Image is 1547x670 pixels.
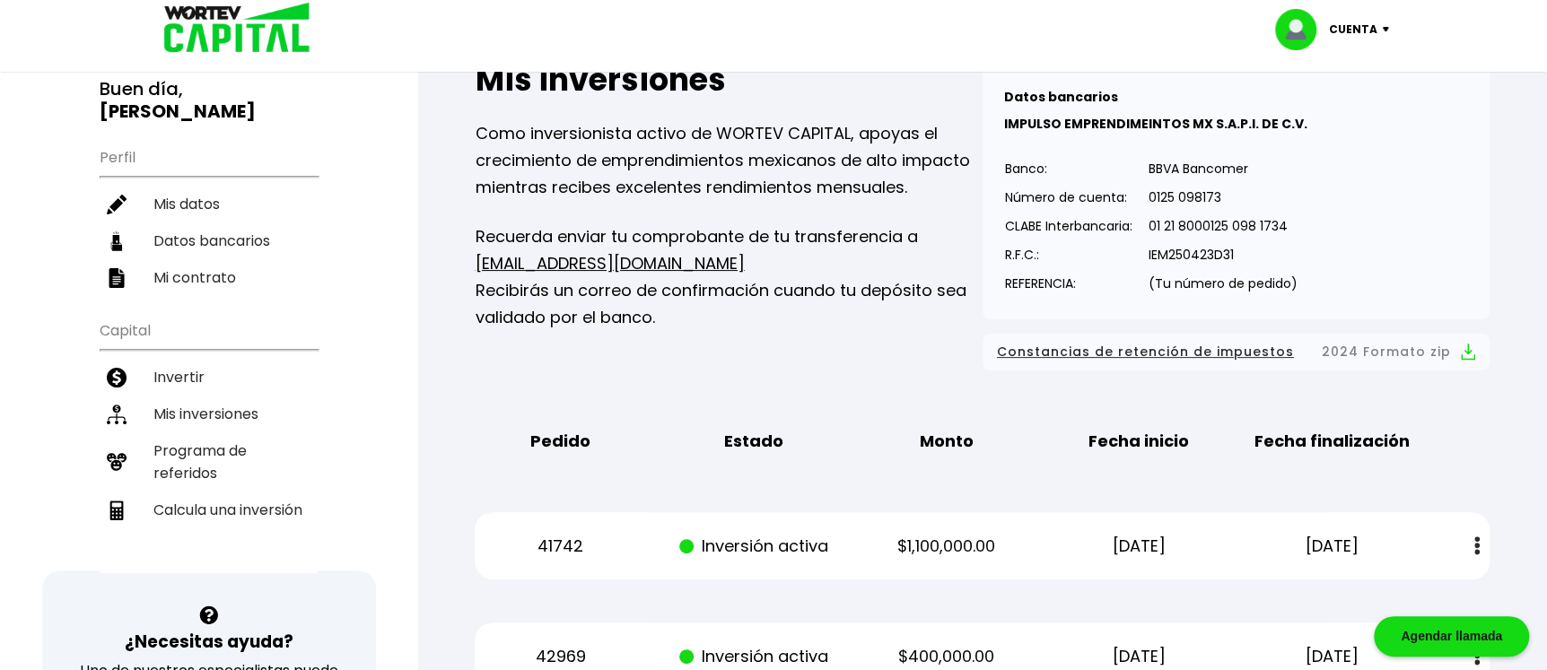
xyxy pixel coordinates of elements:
[1005,213,1132,239] p: CLABE Interbancaria:
[107,405,127,424] img: inversiones-icon.6695dc30.svg
[1005,270,1132,297] p: REFERENCIA:
[1004,115,1307,133] b: IMPULSO EMPRENDIMEINTOS MX S.A.P.I. DE C.V.
[475,120,982,201] p: Como inversionista activo de WORTEV CAPITAL, apoyas el crecimiento de emprendimientos mexicanos d...
[672,533,835,560] p: Inversión activa
[1004,88,1118,106] b: Datos bancarios
[100,78,318,123] h3: Buen día,
[1254,428,1409,455] b: Fecha finalización
[1251,533,1413,560] p: [DATE]
[724,428,783,455] b: Estado
[1088,428,1189,455] b: Fecha inicio
[107,268,127,288] img: contrato-icon.f2db500c.svg
[479,643,642,670] p: 42969
[1329,16,1377,43] p: Cuenta
[1149,241,1298,268] p: IEM250423D31
[1149,213,1298,239] p: 01 21 8000125 098 1734
[865,533,1027,560] p: $1,100,000.00
[107,368,127,387] img: invertir-icon.b3b967d7.svg
[479,533,642,560] p: 41742
[107,452,127,472] img: recomiendanos-icon.9b8e9327.svg
[100,137,318,296] ul: Perfil
[100,222,318,259] a: Datos bancarios
[1251,643,1413,670] p: [DATE]
[1149,270,1298,297] p: (Tu número de pedido)
[475,62,982,98] h2: Mis inversiones
[1005,184,1132,211] p: Número de cuenta:
[1374,616,1529,657] div: Agendar llamada
[672,643,835,670] p: Inversión activa
[475,223,982,331] p: Recuerda enviar tu comprobante de tu transferencia a Recibirás un correo de confirmación cuando t...
[530,428,590,455] b: Pedido
[1275,9,1329,50] img: profile-image
[997,341,1294,363] span: Constancias de retención de impuestos
[100,492,318,528] a: Calcula una inversión
[100,186,318,222] a: Mis datos
[100,432,318,492] a: Programa de referidos
[100,99,256,124] b: [PERSON_NAME]
[107,231,127,251] img: datos-icon.10cf9172.svg
[125,629,293,655] h3: ¿Necesitas ayuda?
[107,500,127,520] img: calculadora-icon.17d418c4.svg
[100,359,318,396] a: Invertir
[1058,643,1220,670] p: [DATE]
[1058,533,1220,560] p: [DATE]
[865,643,1027,670] p: $400,000.00
[100,259,318,296] a: Mi contrato
[919,428,973,455] b: Monto
[100,396,318,432] a: Mis inversiones
[1377,27,1402,32] img: icon-down
[475,252,744,274] a: [EMAIL_ADDRESS][DOMAIN_NAME]
[997,341,1475,363] button: Constancias de retención de impuestos2024 Formato zip
[1149,155,1298,182] p: BBVA Bancomer
[1005,155,1132,182] p: Banco:
[100,310,318,573] ul: Capital
[1149,184,1298,211] p: 0125 098173
[107,195,127,214] img: editar-icon.952d3147.svg
[1005,241,1132,268] p: R.F.C.:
